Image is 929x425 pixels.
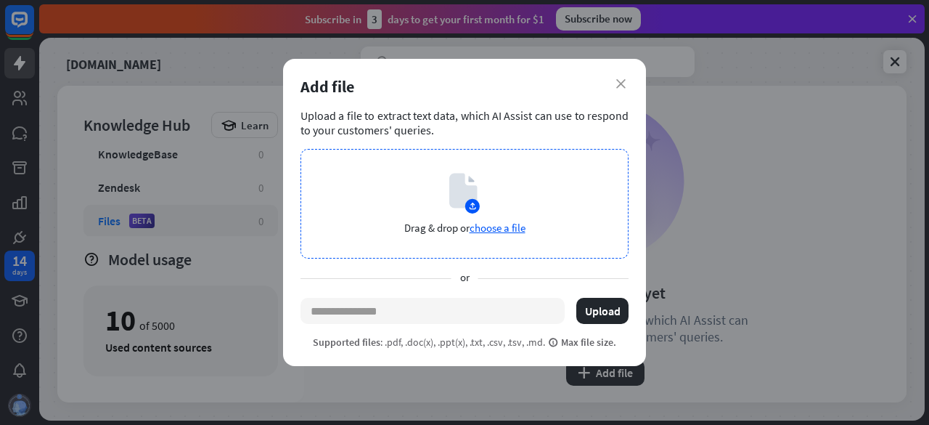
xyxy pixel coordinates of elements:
[12,6,55,49] button: Open LiveChat chat widget
[313,336,616,349] p: : .pdf, .doc(x), .ppt(x), .txt, .csv, .tsv, .md.
[576,298,629,324] button: Upload
[451,270,478,286] span: or
[300,76,629,97] div: Add file
[313,336,380,349] span: Supported files
[470,221,525,235] span: choose a file
[616,79,626,89] i: close
[300,108,629,137] div: Upload a file to extract text data, which AI Assist can use to respond to your customers' queries.
[404,221,525,235] p: Drag & drop or
[548,336,616,349] span: Max file size.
